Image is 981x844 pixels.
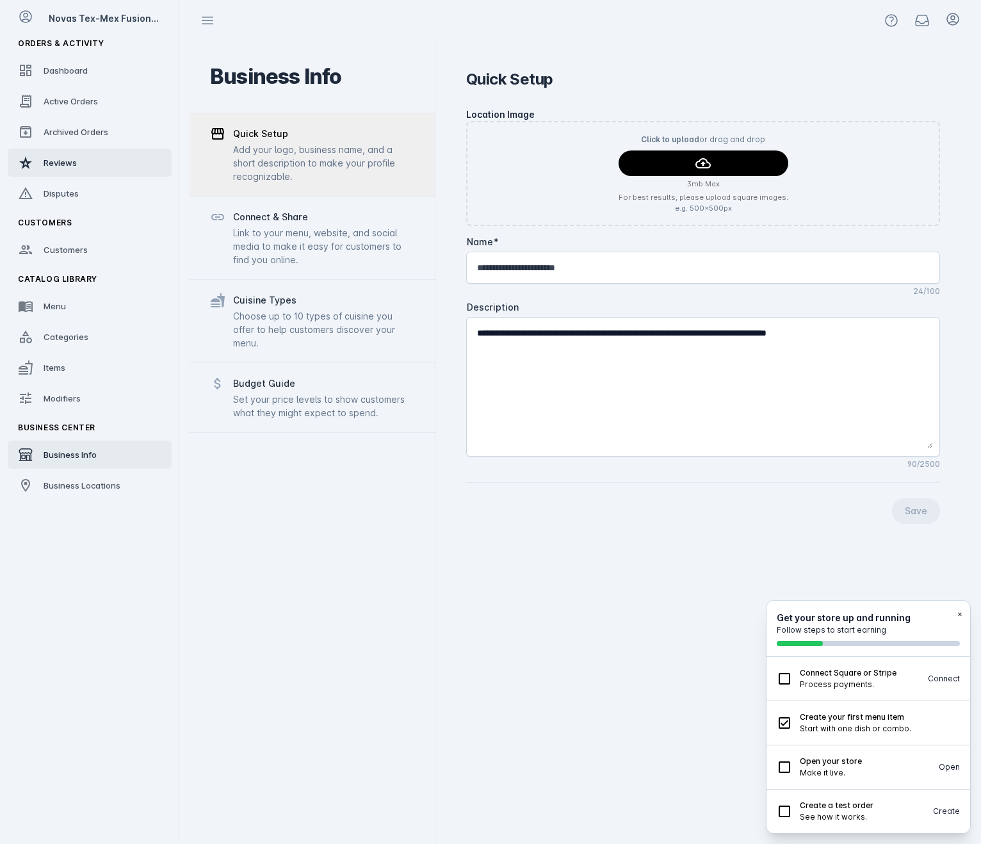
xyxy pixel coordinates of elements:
span: Archived Orders [44,127,108,137]
div: Quick Setup [233,126,414,142]
span: Reviews [44,158,77,168]
p: Follow steps to start earning [777,624,960,636]
span: Items [44,362,65,373]
a: Customers [8,236,172,264]
a: Dashboard [8,56,172,85]
h3: Create a test order [800,800,925,811]
span: Business Locations [44,480,120,491]
p: Start with one dish or combo. [800,723,960,734]
div: Budget Guide [233,376,414,391]
a: Reviews [8,149,172,177]
div: Business Info [210,67,342,87]
div: Add your logo, business name, and a short description to make your profile recognizable. [233,143,414,183]
mat-label: Name [467,236,493,247]
a: Business Locations [8,471,172,499]
button: Connect [928,673,960,685]
span: Customers [44,245,88,255]
p: See how it works. [800,811,925,823]
mat-hint: 24/100 [913,284,940,296]
span: Dashboard [44,65,88,76]
span: Business Info [44,450,97,460]
span: Orders & Activity [18,38,104,48]
button: × [957,608,962,620]
a: Items [8,353,172,382]
button: continue [619,150,788,176]
h3: Create your first menu item [800,711,960,723]
p: Process payments. [800,679,920,690]
div: Set your price levels to show customers what they might expect to spend. [233,393,414,419]
div: Quick Setup [466,72,553,87]
p: Make it live. [800,767,931,779]
span: Active Orders [44,96,98,106]
div: Choose up to 10 types of cuisine you offer to help customers discover your menu. [233,309,414,350]
a: Disputes [8,179,172,207]
h3: Open your store [800,756,931,767]
small: For best results, please upload square images. [619,192,788,203]
span: Customers [18,218,72,227]
div: Connect & Share [233,209,414,225]
a: Active Orders [8,87,172,115]
div: Location Image [466,108,535,121]
div: Link to your menu, website, and social media to make it easy for customers to find you online. [233,226,414,266]
div: Cuisine Types [233,293,414,308]
mat-hint: 90/2500 [907,457,940,469]
span: Catalog Library [18,274,97,284]
button: Open [939,761,960,773]
span: Modifiers [44,393,81,403]
span: Disputes [44,188,79,199]
small: 3mb Max [619,179,788,190]
span: Click to upload [641,134,699,144]
button: Create [933,806,960,817]
a: Menu [8,292,172,320]
a: Categories [8,323,172,351]
h3: Connect Square or Stripe [800,667,920,679]
mat-label: Description [467,302,519,312]
span: Categories [44,332,88,342]
a: Archived Orders [8,118,172,146]
p: or drag and drop [619,134,788,145]
span: Menu [44,301,66,311]
small: e.g. 500x500px [619,203,788,214]
span: Business Center [18,423,95,432]
h2: Get your store up and running [777,611,960,624]
a: Modifiers [8,384,172,412]
div: Novas Tex-Mex Fusion BBQ [49,12,166,25]
a: Business Info [8,441,172,469]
